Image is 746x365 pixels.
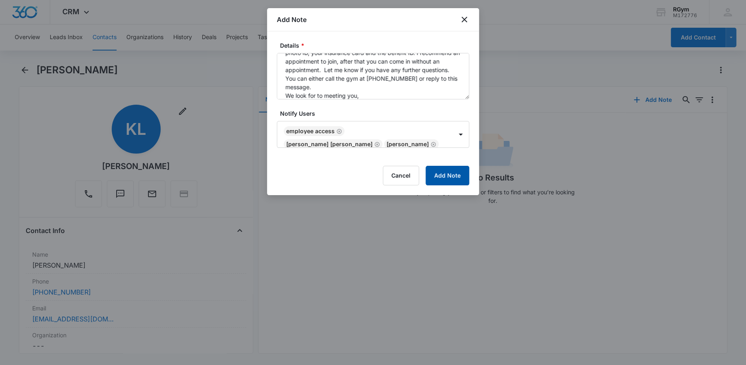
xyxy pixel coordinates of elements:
textarea: Your insurance pays for our basic membership. It allows you to workout once a day every day we ar... [277,53,469,99]
button: Add Note [426,166,469,185]
div: [PERSON_NAME] [PERSON_NAME] [286,141,373,147]
label: Notify Users [280,109,472,118]
button: Cancel [383,166,419,185]
label: Details [280,41,472,50]
div: [PERSON_NAME] [386,141,429,147]
h1: Add Note [277,15,307,24]
div: Remove Sachiko Asano Brooks [373,141,380,147]
button: close [459,15,469,24]
div: Remove Employee Access [335,128,342,134]
div: Remove Shirley Corrothers [429,141,436,147]
div: Employee Access [286,128,335,134]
